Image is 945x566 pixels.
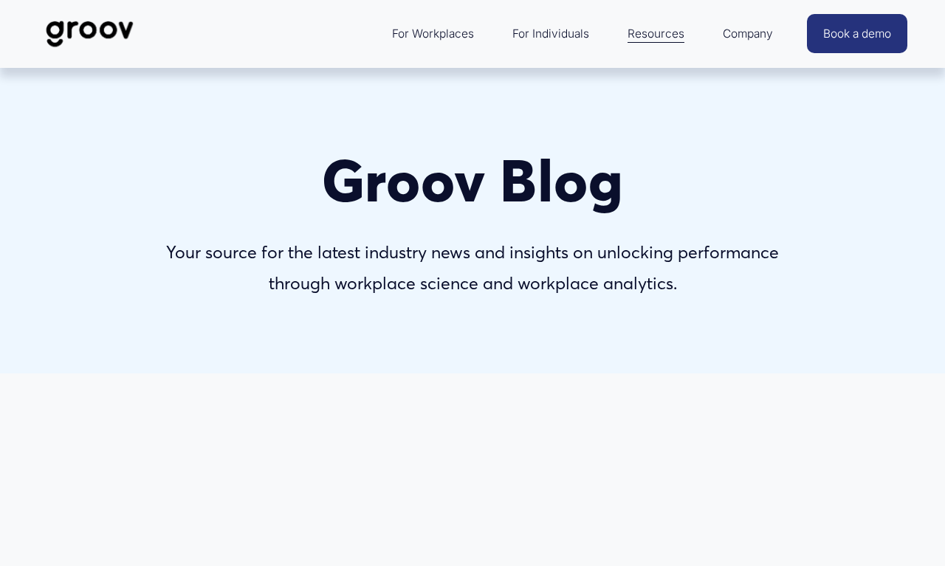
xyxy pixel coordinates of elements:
[807,14,907,53] a: Book a demo
[505,16,597,52] a: For Individuals
[148,149,797,213] h1: Groov Blog
[38,10,142,58] img: Groov | Workplace Science Platform | Unlock Performance | Drive Results
[715,16,780,52] a: folder dropdown
[148,237,797,298] p: Your source for the latest industry news and insights on unlocking performance through workplace ...
[392,24,474,44] span: For Workplaces
[385,16,481,52] a: folder dropdown
[723,24,773,44] span: Company
[620,16,692,52] a: folder dropdown
[628,24,684,44] span: Resources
